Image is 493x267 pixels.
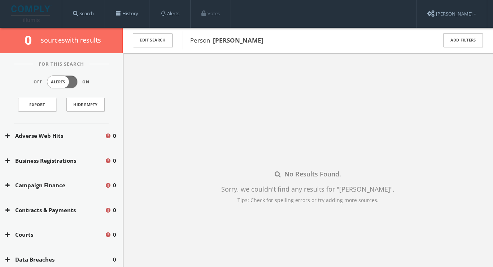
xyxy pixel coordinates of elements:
a: Export [18,98,56,111]
span: Person [190,36,263,44]
span: 0 [113,255,116,264]
b: [PERSON_NAME] [213,36,263,44]
span: For This Search [33,61,90,68]
button: Courts [5,231,105,239]
img: illumis [11,5,52,22]
span: 0 [25,31,38,48]
span: 0 [113,132,116,140]
button: Hide Empty [66,98,105,111]
div: Tips: Check for spelling errors or try adding more sources. [221,196,394,204]
button: Business Registrations [5,157,105,165]
span: Off [34,79,42,85]
div: No Results Found. [221,169,394,179]
button: Adverse Web Hits [5,132,105,140]
span: 0 [113,181,116,189]
span: 0 [113,231,116,239]
button: Edit Search [133,33,173,47]
span: source s with results [41,36,101,44]
button: Campaign Finance [5,181,105,189]
span: 0 [113,206,116,214]
button: Contracts & Payments [5,206,105,214]
button: Add Filters [443,33,483,47]
div: Sorry, we couldn't find any results for " [PERSON_NAME] " . [221,184,394,194]
button: Data Breaches [5,255,113,264]
span: On [82,79,90,85]
span: 0 [113,157,116,165]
